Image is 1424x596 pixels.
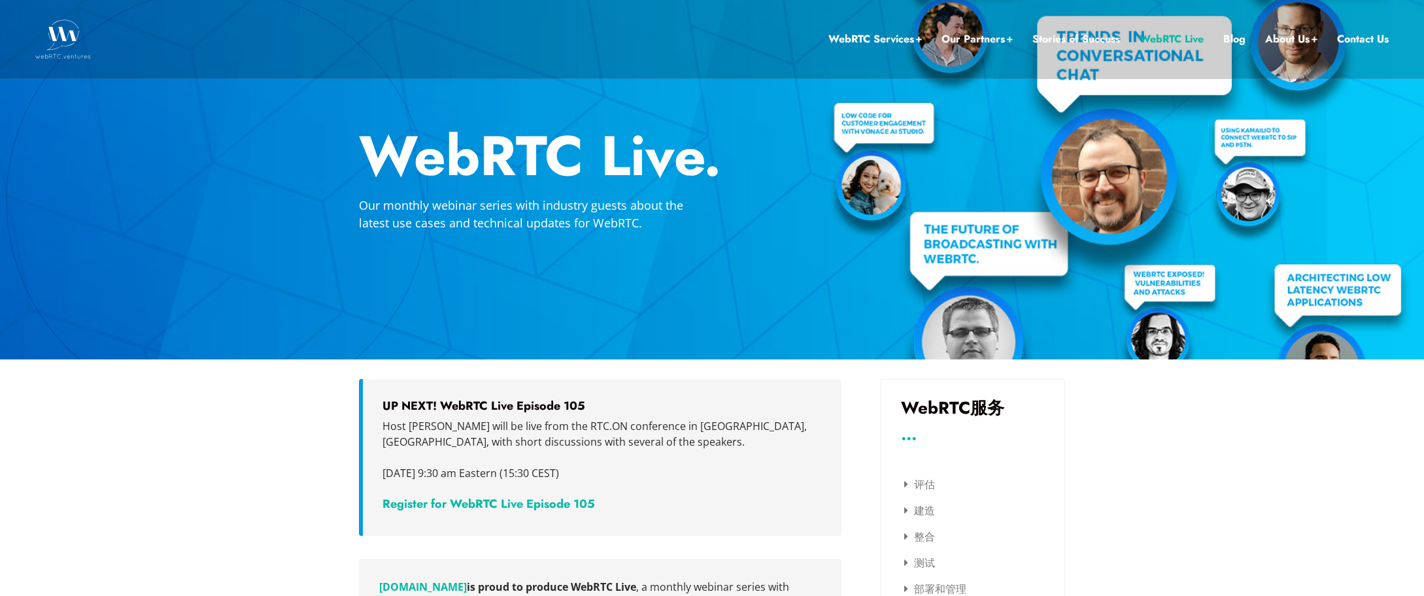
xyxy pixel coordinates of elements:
[1032,31,1120,48] a: Stories of Success
[901,395,1004,420] font: WebRTC服务
[1223,31,1246,48] a: Blog
[914,582,966,596] font: 部署和管理
[914,529,935,544] font: 整合
[914,503,935,518] font: 建造
[1265,31,1317,48] a: About Us
[914,477,935,491] font: 评估
[379,580,467,594] a: （在新标签页中打开）
[382,495,595,512] a: Register for WebRTC Live Episode 105
[359,379,841,536] div: Host [PERSON_NAME] will be live from the RTC.ON conference in [GEOGRAPHIC_DATA], [GEOGRAPHIC_DATA...
[382,399,822,413] h5: UP NEXT! WebRTC Live Episode 105
[904,477,935,491] a: 评估
[1337,31,1389,48] a: Contact Us
[914,555,935,570] font: 测试
[379,580,636,594] strong: is proud to produce WebRTC Live
[904,503,935,518] a: 建造
[941,31,1013,48] a: Our Partners
[904,555,935,570] a: 测试
[359,197,712,232] p: Our monthly webinar series with industry guests about the latest use cases and technical updates ...
[1140,31,1204,48] a: WebRTC Live
[904,582,966,596] a: 部署和管理
[35,20,91,59] img: WebRTC.ventures
[359,128,1065,184] h2: WebRTC Live.
[901,422,917,446] font: ...
[904,529,935,544] a: 整合
[828,31,922,48] a: WebRTC Services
